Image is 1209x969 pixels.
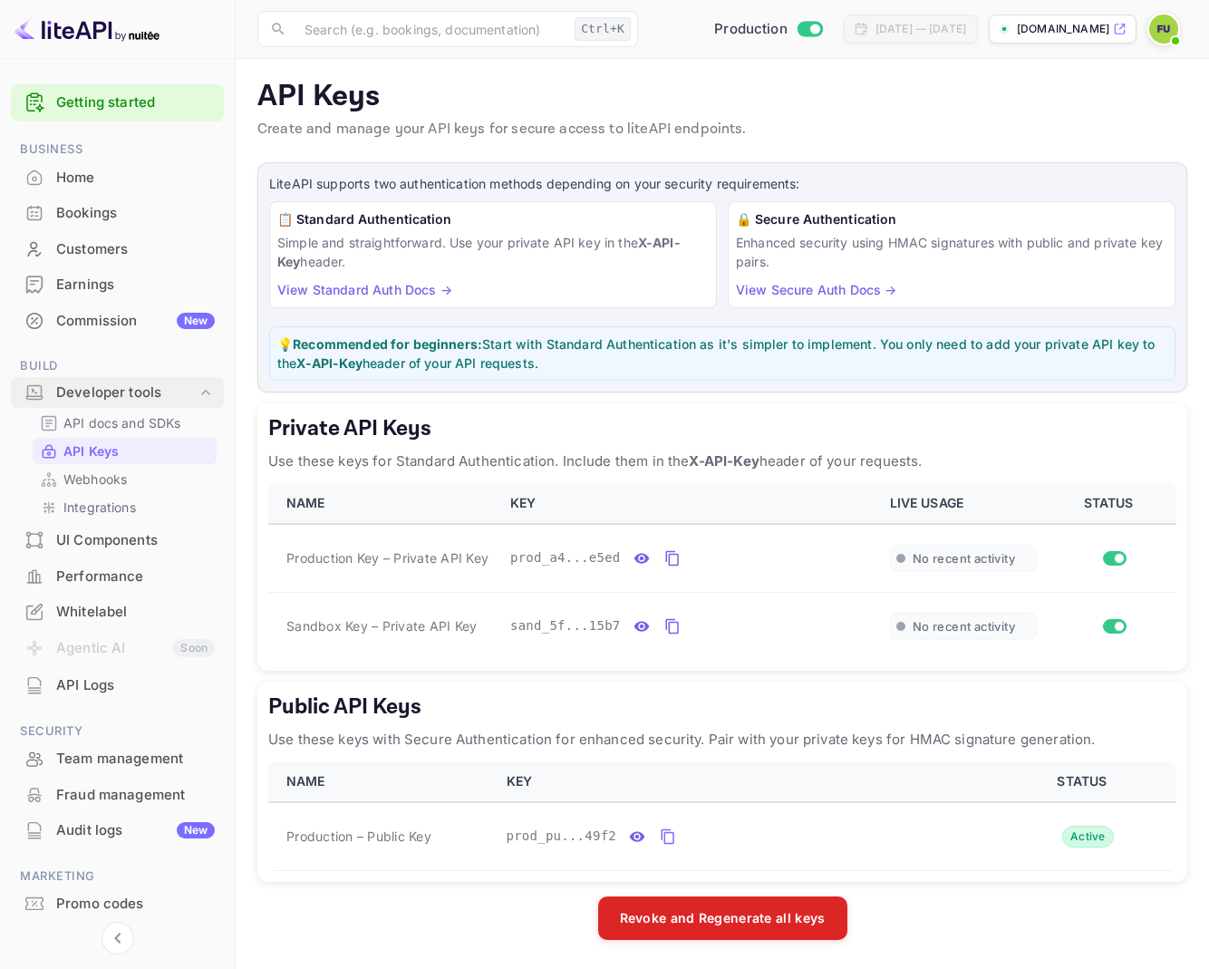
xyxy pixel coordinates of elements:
span: Marketing [11,867,224,887]
button: Collapse navigation [102,922,134,954]
a: Promo codes [11,887,224,920]
h6: 📋 Standard Authentication [277,209,709,229]
p: Use these keys with Secure Authentication for enhanced security. Pair with your private keys for ... [268,729,1176,751]
p: Create and manage your API keys for secure access to liteAPI endpoints. [257,119,1187,141]
div: UI Components [56,530,215,551]
span: Production – Public Key [286,827,431,846]
p: Integrations [63,498,136,517]
strong: Recommended for beginners: [293,336,482,352]
div: Commission [56,311,215,332]
a: Earnings [11,267,224,301]
a: Getting started [56,92,215,113]
a: Fraud management [11,778,224,811]
span: prod_pu...49f2 [507,827,617,846]
div: Developer tools [11,377,224,409]
div: Performance [56,567,215,587]
div: Integrations [33,494,217,520]
p: API Keys [257,79,1187,115]
th: STATUS [995,761,1176,802]
div: New [177,313,215,329]
div: Home [11,160,224,196]
th: KEY [499,483,879,524]
div: Developer tools [56,383,197,403]
span: prod_a4...e5ed [510,548,621,567]
button: Revoke and Regenerate all keys [598,896,847,940]
span: Security [11,722,224,741]
h5: Public API Keys [268,693,1176,722]
input: Search (e.g. bookings, documentation) [294,11,567,47]
div: API Logs [11,668,224,703]
a: CommissionNew [11,304,224,337]
a: API Keys [40,441,209,460]
strong: X-API-Key [296,355,362,371]
div: Team management [11,741,224,777]
table: private api keys table [268,483,1176,660]
div: CommissionNew [11,304,224,339]
div: Whitelabel [56,602,215,623]
th: NAME [268,483,499,524]
span: Sandbox Key – Private API Key [286,616,477,635]
div: Promo codes [11,887,224,922]
p: Simple and straightforward. Use your private API key in the header. [277,233,709,271]
h6: 🔒 Secure Authentication [736,209,1167,229]
a: Webhooks [40,470,209,489]
div: Audit logs [56,820,215,841]
th: LIVE USAGE [879,483,1049,524]
div: Performance [11,559,224,595]
h5: Private API Keys [268,414,1176,443]
table: public api keys table [268,761,1176,871]
span: Production [714,19,788,40]
strong: X-API-Key [277,235,681,269]
div: Fraud management [11,778,224,813]
strong: X-API-Key [689,452,759,470]
div: Audit logsNew [11,813,224,848]
a: Customers [11,232,224,266]
div: Earnings [11,267,224,303]
div: Webhooks [33,466,217,492]
div: API docs and SDKs [33,410,217,436]
div: Promo codes [56,894,215,915]
a: UI Components [11,523,224,557]
p: API docs and SDKs [63,413,181,432]
a: Integrations [40,498,209,517]
div: UI Components [11,523,224,558]
a: Audit logsNew [11,813,224,847]
a: View Secure Auth Docs → [736,282,896,297]
a: Team management [11,741,224,775]
div: New [177,822,215,838]
div: API Keys [33,438,217,464]
span: Build [11,356,224,376]
p: LiteAPI supports two authentication methods depending on your security requirements: [269,174,1175,194]
div: Bookings [56,203,215,224]
div: Bookings [11,196,224,231]
th: STATUS [1048,483,1176,524]
div: API Logs [56,675,215,696]
span: sand_5f...15b7 [510,616,621,635]
div: Active [1062,826,1114,848]
div: Getting started [11,84,224,121]
p: Webhooks [63,470,127,489]
div: Switch to Sandbox mode [707,19,829,40]
div: Home [56,168,215,189]
img: LiteAPI logo [15,15,160,44]
a: View Standard Auth Docs → [277,282,452,297]
th: KEY [496,761,995,802]
a: Whitelabel [11,595,224,628]
div: Ctrl+K [575,17,631,41]
div: Customers [56,239,215,260]
img: Feot1000 User [1149,15,1178,44]
span: No recent activity [913,551,1015,567]
p: [DOMAIN_NAME] [1017,21,1109,37]
a: API docs and SDKs [40,413,209,432]
div: Team management [56,749,215,770]
span: Production Key – Private API Key [286,548,488,567]
a: Home [11,160,224,194]
a: API Logs [11,668,224,702]
p: Use these keys for Standard Authentication. Include them in the header of your requests. [268,451,1176,472]
div: [DATE] — [DATE] [875,21,966,37]
p: 💡 Start with Standard Authentication as it's simpler to implement. You only need to add your priv... [277,334,1167,373]
div: Earnings [56,275,215,296]
a: Bookings [11,196,224,229]
span: Business [11,140,224,160]
div: Customers [11,232,224,267]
